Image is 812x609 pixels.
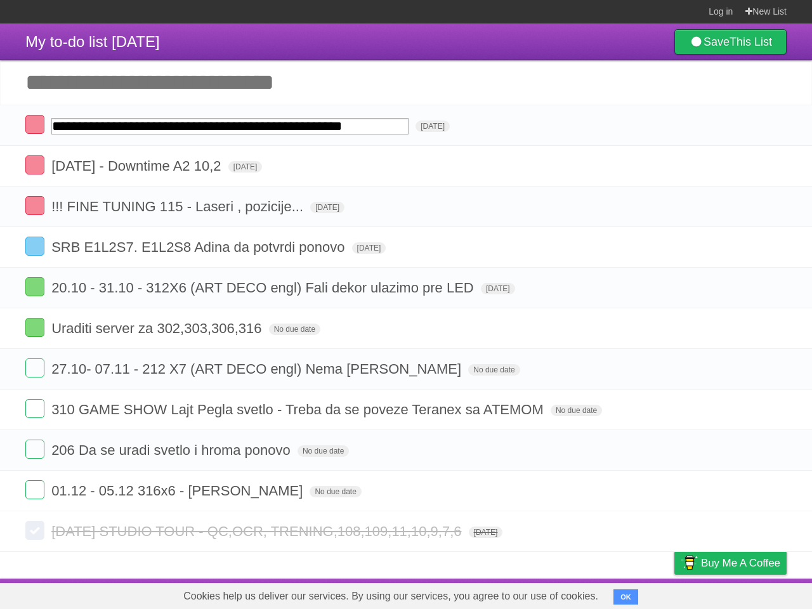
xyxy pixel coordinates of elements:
[51,280,477,296] span: 20.10 - 31.10 - 312X6 (ART DECO engl) Fali dekor ulazimo pre LED
[468,364,520,376] span: No due date
[416,121,450,132] span: [DATE]
[707,582,787,606] a: Suggest a feature
[25,480,44,499] label: Done
[674,29,787,55] a: SaveThis List
[51,402,547,417] span: 310 GAME SHOW Lajt Pegla svetlo - Treba da se poveze Teranex sa ATEMOM
[51,442,294,458] span: 206 Da se uradi svetlo i hroma ponovo
[352,242,386,254] span: [DATE]
[25,440,44,459] label: Done
[25,318,44,337] label: Done
[481,283,515,294] span: [DATE]
[51,483,306,499] span: 01.12 - 05.12 316x6 - [PERSON_NAME]
[674,551,787,575] a: Buy me a coffee
[25,521,44,540] label: Done
[310,202,344,213] span: [DATE]
[25,277,44,296] label: Done
[51,361,464,377] span: 27.10- 07.11 - 212 X7 (ART DECO engl) Nema [PERSON_NAME]
[310,486,361,497] span: No due date
[228,161,263,173] span: [DATE]
[51,320,265,336] span: Uraditi server za 302,303,306,316
[658,582,691,606] a: Privacy
[25,196,44,215] label: Done
[298,445,349,457] span: No due date
[25,399,44,418] label: Done
[51,158,224,174] span: [DATE] - Downtime A2 10,2
[681,552,698,573] img: Buy me a coffee
[171,584,611,609] span: Cookies help us deliver our services. By using our services, you agree to our use of cookies.
[25,155,44,174] label: Done
[51,523,464,539] span: [DATE] STUDIO TOUR - QC,OCR, TRENING,108,109,11,10,9,7,6
[51,199,306,214] span: !!! FINE TUNING 115 - Laseri , pozicije...
[469,527,503,538] span: [DATE]
[730,36,772,48] b: This List
[551,405,602,416] span: No due date
[701,552,780,574] span: Buy me a coffee
[547,582,599,606] a: Developers
[51,239,348,255] span: SRB E1L2S7. E1L2S8 Adina da potvrdi ponovo
[615,582,643,606] a: Terms
[25,358,44,377] label: Done
[25,115,44,134] label: Done
[25,237,44,256] label: Done
[506,582,532,606] a: About
[613,589,638,605] button: OK
[269,324,320,335] span: No due date
[25,33,160,50] span: My to-do list [DATE]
